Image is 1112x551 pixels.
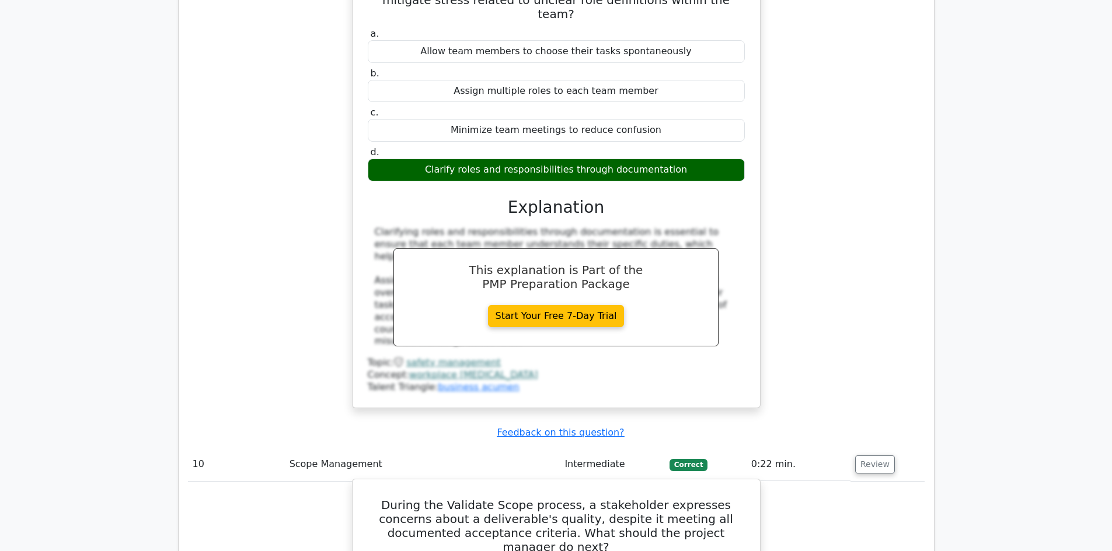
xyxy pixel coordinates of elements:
a: Feedback on this question? [497,427,624,438]
a: workplace [MEDICAL_DATA] [409,369,538,380]
td: Intermediate [560,448,665,481]
span: a. [371,28,379,39]
td: Scope Management [285,448,560,481]
button: Review [855,455,895,473]
div: Clarifying roles and responsibilities through documentation is essential to ensure that each team... [375,226,738,348]
div: Minimize team meetings to reduce confusion [368,119,745,142]
div: Concept: [368,369,745,381]
a: safety management [406,357,501,368]
div: Topic: [368,357,745,369]
td: 0:22 min. [747,448,850,481]
span: b. [371,68,379,79]
a: Start Your Free 7-Day Trial [488,305,625,327]
h3: Explanation [375,198,738,217]
div: Clarify roles and responsibilities through documentation [368,159,745,181]
a: business acumen [438,381,519,392]
span: d. [371,146,379,157]
td: 10 [188,448,285,481]
div: Talent Triangle: [368,357,745,393]
div: Allow team members to choose their tasks spontaneously [368,40,745,63]
div: Assign multiple roles to each team member [368,80,745,103]
span: c. [371,107,379,118]
span: Correct [670,459,707,471]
